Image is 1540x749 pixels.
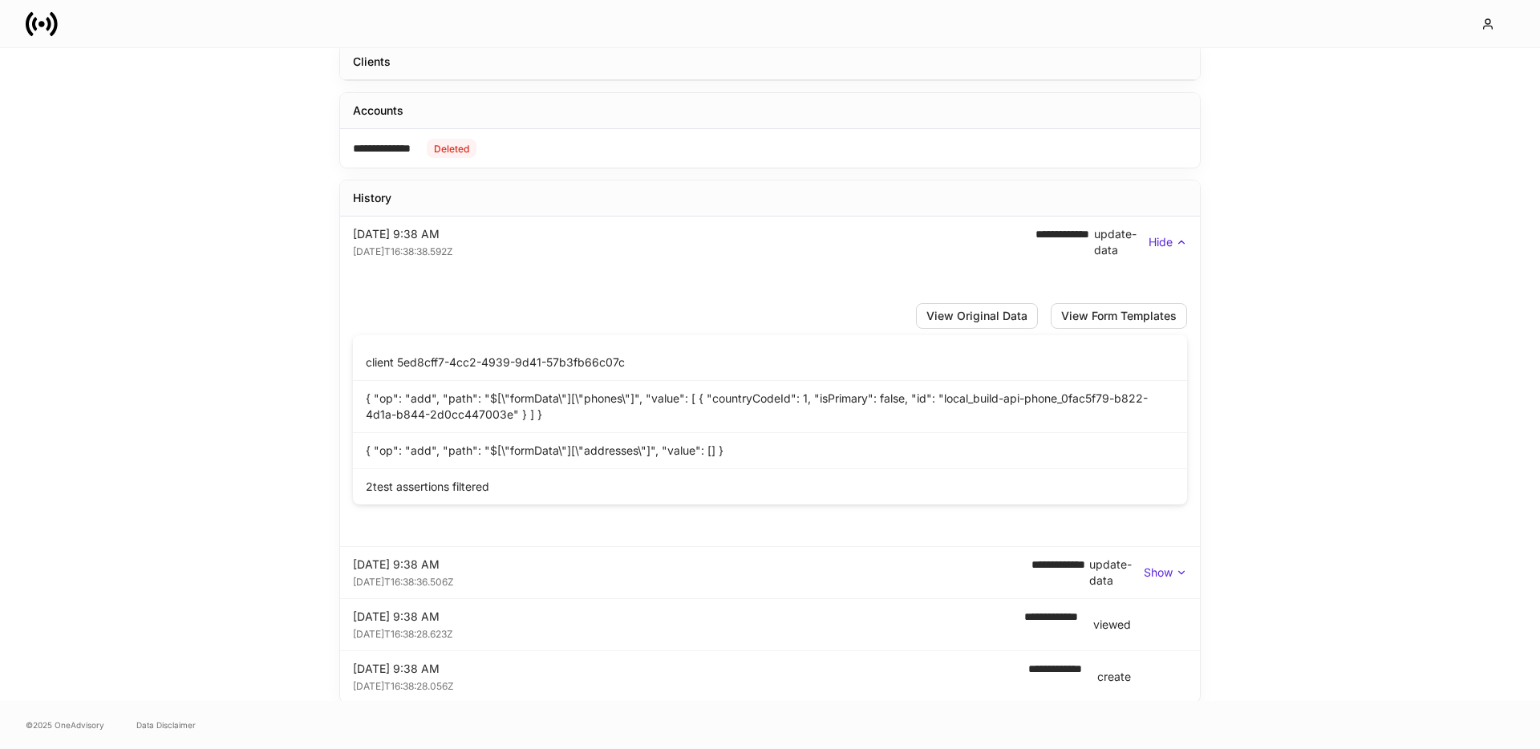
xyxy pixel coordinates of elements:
[353,433,1187,469] div: { "op": "add", "path": "$[\"formData\"][\"addresses\"]", "value": [] }
[26,719,104,731] span: © 2025 OneAdvisory
[1144,565,1173,581] p: Show
[353,345,1187,381] div: client 5ed8cff7-4cc2-4939-9d41-57b3fb66c07c
[353,625,1011,641] div: [DATE]T16:38:28.623Z
[353,190,391,206] div: History
[1089,557,1144,589] div: update-data
[916,303,1038,329] button: View Original Data
[136,719,196,731] a: Data Disclaimer
[353,242,1035,258] div: [DATE]T16:38:38.592Z
[1097,669,1131,685] div: create
[1051,303,1187,329] button: View Form Templates
[1093,617,1131,633] div: viewed
[340,217,1200,268] div: [DATE] 9:38 AM[DATE]T16:38:38.592Z**** **** ***update-dataHide
[353,103,403,119] div: Accounts
[353,609,1011,625] div: [DATE] 9:38 AM
[353,677,1015,693] div: [DATE]T16:38:28.056Z
[353,573,1031,589] div: [DATE]T16:38:36.506Z
[1149,234,1173,250] p: Hide
[353,226,1035,242] div: [DATE] 9:38 AM
[353,54,391,70] div: Clients
[434,141,469,156] div: Deleted
[1061,310,1177,322] div: View Form Templates
[340,547,1200,598] div: [DATE] 9:38 AM[DATE]T16:38:36.506Z**** **** ***update-dataShow
[353,661,1015,677] div: [DATE] 9:38 AM
[353,557,1031,573] div: [DATE] 9:38 AM
[1094,226,1149,258] div: update-data
[353,381,1187,433] div: { "op": "add", "path": "$[\"formData\"][\"phones\"]", "value": [ { "countryCodeId": 1, "isPrimary...
[926,310,1027,322] div: View Original Data
[353,469,1187,504] div: 2 test assertions filtered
